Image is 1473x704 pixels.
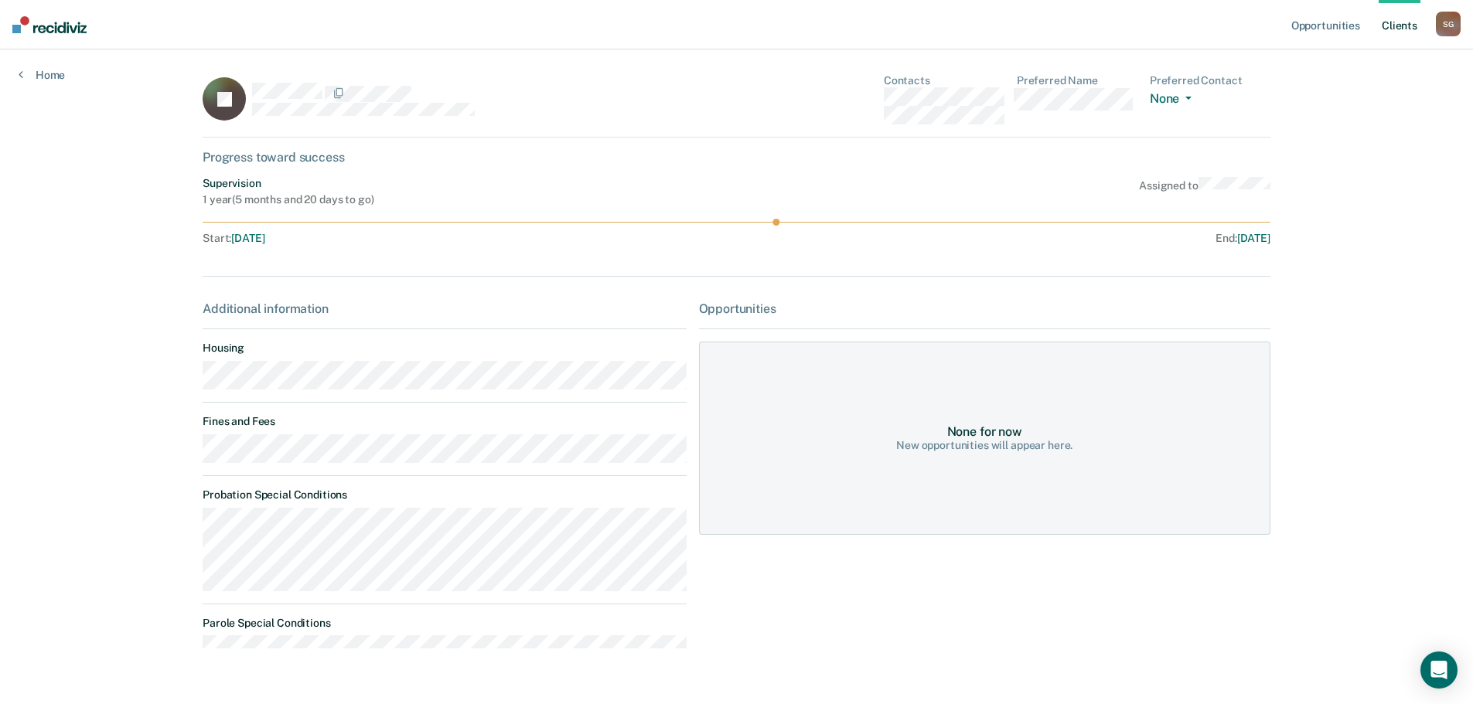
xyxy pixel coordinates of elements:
img: Recidiviz [12,16,87,33]
dt: Contacts [884,74,1004,87]
div: S G [1436,12,1461,36]
div: Supervision [203,177,373,190]
div: None for now [947,424,1022,439]
dt: Housing [203,342,686,355]
div: 1 year ( 5 months and 20 days to go ) [203,193,373,206]
dt: Preferred Name [1017,74,1137,87]
div: Assigned to [1139,177,1270,206]
div: New opportunities will appear here. [896,439,1072,452]
dt: Probation Special Conditions [203,488,686,502]
div: Opportunities [699,301,1270,316]
dt: Fines and Fees [203,415,686,428]
button: None [1150,91,1198,109]
div: Start : [203,232,737,245]
div: Additional information [203,301,686,316]
span: [DATE] [231,232,264,244]
dt: Parole Special Conditions [203,617,686,630]
div: Progress toward success [203,150,1270,165]
div: End : [743,232,1270,245]
div: Open Intercom Messenger [1420,651,1458,689]
a: Home [19,68,65,82]
dt: Preferred Contact [1150,74,1270,87]
span: [DATE] [1237,232,1270,244]
button: SG [1436,12,1461,36]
